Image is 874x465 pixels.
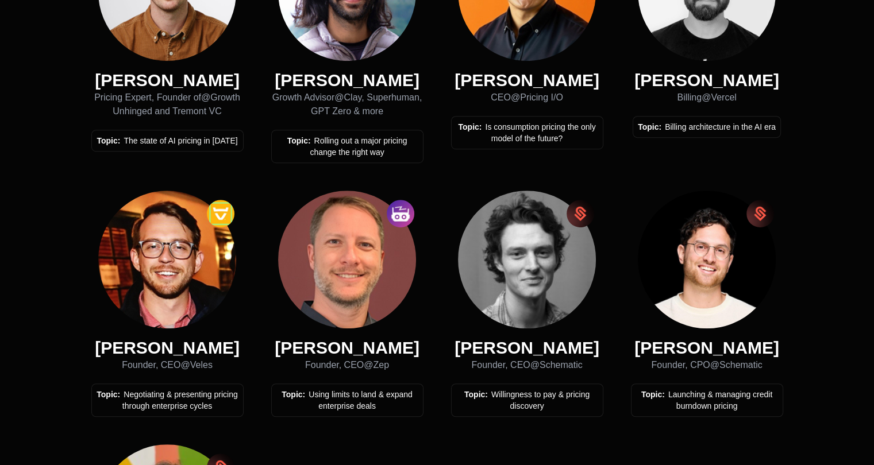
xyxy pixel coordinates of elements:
div: Founder, CEO @ Veles [91,358,244,372]
div: [PERSON_NAME] [271,338,423,358]
div: Billing @ Vercel [633,91,781,104]
span: Topic: [464,390,488,399]
img: Schematic [746,200,774,227]
img: Simon Ooley [98,191,236,328]
div: The state of AI pricing in [DATE] [97,135,238,146]
div: CEO @ Pricing I/O [451,91,603,104]
div: [PERSON_NAME] [451,338,603,358]
div: [PERSON_NAME] [633,70,781,91]
div: Rolling out a major pricing change the right way [276,135,418,158]
span: Topic: [638,122,661,131]
img: Gio Hobbins [638,191,776,328]
div: Willingness to pay & pricing discovery [456,389,598,412]
span: Topic: [287,136,311,145]
img: Fynn Glover [458,191,596,328]
span: Topic: [97,136,120,145]
div: Founder, CEO @ Zep [271,358,423,372]
div: Growth Advisor @ Clay, Superhuman, GPT Zero & more [271,91,423,118]
div: Pricing Expert, Founder of @ Growth Unhinged and Tremont VC [91,91,244,118]
div: [PERSON_NAME] [91,70,244,91]
div: [PERSON_NAME] [631,338,783,358]
div: Using limits to land & expand enterprise deals [276,389,418,412]
span: Topic: [97,390,120,399]
div: Launching & managing credit burndown pricing [636,389,778,412]
div: [PERSON_NAME] [271,70,423,91]
div: [PERSON_NAME] [451,70,603,91]
span: Topic: [641,390,665,399]
span: Topic: [282,390,305,399]
div: Billing architecture in the AI era [638,121,776,133]
img: Veles [207,200,234,227]
img: Daniel Chalef [278,191,416,328]
div: Founder, CPO @ Schematic [631,358,783,372]
div: Negotiating & presenting pricing through enterprise cycles [97,389,238,412]
img: Schematic [567,200,594,227]
img: Zep [387,200,414,227]
span: Topic: [458,122,482,131]
div: Is consumption pricing the only model of the future? [456,121,598,144]
div: [PERSON_NAME] [91,338,244,358]
div: Founder, CEO @ Schematic [451,358,603,372]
